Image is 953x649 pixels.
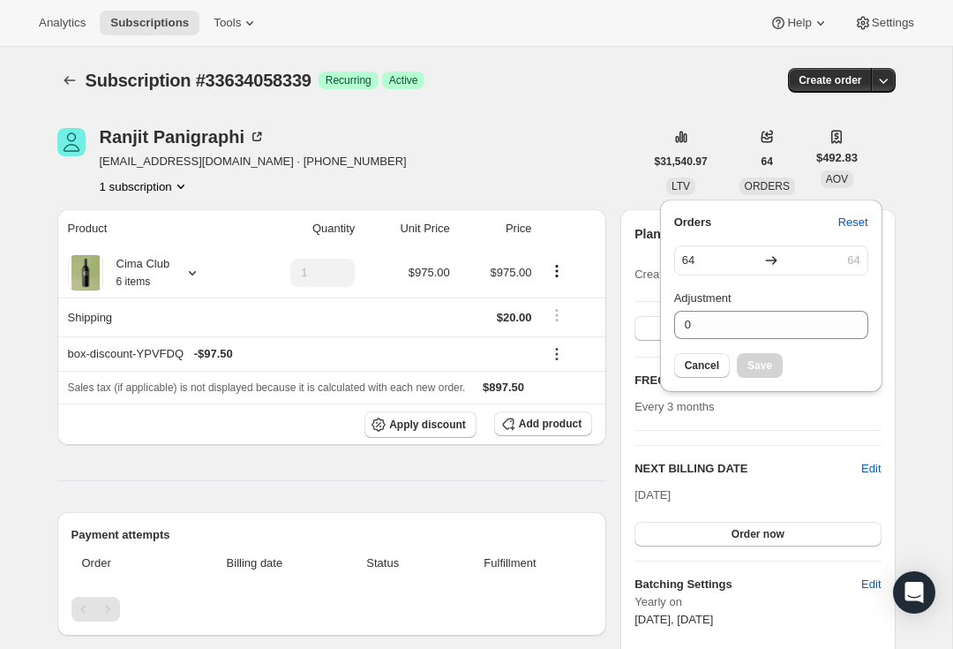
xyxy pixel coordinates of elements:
[194,345,233,363] span: - $97.50
[100,128,266,146] div: Ranjit Panigraphi
[57,128,86,156] span: Ranjit Panigraphi
[389,418,466,432] span: Apply discount
[455,209,537,248] th: Price
[655,155,708,169] span: $31,540.97
[39,16,86,30] span: Analytics
[439,555,582,572] span: Fulfillment
[816,149,858,167] span: $492.83
[103,255,170,291] div: Cima Club
[409,266,450,279] span: $975.00
[71,597,593,622] nav: Pagination
[893,571,935,614] div: Open Intercom Messenger
[360,209,454,248] th: Unit Price
[759,11,839,35] button: Help
[116,275,151,288] small: 6 items
[389,73,418,87] span: Active
[861,460,881,478] button: Edit
[100,153,407,170] span: [EMAIL_ADDRESS][DOMAIN_NAME] · [PHONE_NUMBER]
[751,149,784,174] button: 64
[799,73,861,87] span: Create order
[86,71,311,90] span: Subscription #33634058339
[491,266,532,279] span: $975.00
[634,593,881,611] span: Yearly on
[214,16,241,30] span: Tools
[57,209,243,248] th: Product
[732,527,784,541] span: Order now
[634,488,671,502] span: [DATE]
[494,411,592,436] button: Add product
[847,252,859,269] span: 64
[243,209,361,248] th: Quantity
[634,400,714,413] span: Every 3 months
[483,381,524,394] span: $897.50
[519,417,582,431] span: Add product
[674,214,712,231] span: Orders
[674,353,730,378] button: Cancel
[110,16,189,30] span: Subscriptions
[634,613,713,626] span: [DATE], [DATE]
[326,73,371,87] span: Recurring
[68,345,532,363] div: box-discount-YPVFDQ
[634,372,861,389] h2: FREQUENCY
[634,460,861,478] h2: NEXT BILLING DATE
[338,555,428,572] span: Status
[71,544,177,583] th: Order
[682,252,694,269] span: 64
[57,68,82,93] button: Subscriptions
[71,526,593,544] h2: Payment attempts
[838,214,868,231] span: Reset
[203,11,269,35] button: Tools
[674,291,732,305] span: Adjustment
[851,570,891,599] button: Edit
[634,266,702,283] span: Created Date
[634,522,881,547] button: Order now
[634,316,881,341] button: Customer Portal
[745,180,790,192] span: ORDERS
[634,576,861,593] h6: Batching Settings
[685,358,719,373] span: Cancel
[826,173,848,185] span: AOV
[57,298,243,336] th: Shipping
[861,576,881,593] span: Edit
[634,225,661,243] h2: Plan
[762,155,773,169] span: 64
[100,177,190,195] button: Product actions
[182,555,327,572] span: Billing date
[364,411,476,438] button: Apply discount
[543,306,571,325] button: Shipping actions
[100,11,199,35] button: Subscriptions
[844,11,925,35] button: Settings
[872,16,914,30] span: Settings
[28,11,96,35] button: Analytics
[787,16,811,30] span: Help
[644,149,718,174] button: $31,540.97
[68,381,466,394] span: Sales tax (if applicable) is not displayed because it is calculated with each new order.
[672,180,690,192] span: LTV
[828,208,879,237] button: Reset
[497,311,532,324] span: $20.00
[543,261,571,281] button: Product actions
[788,68,872,93] button: Create order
